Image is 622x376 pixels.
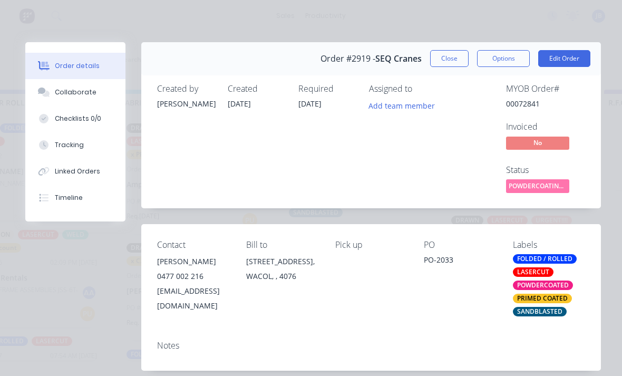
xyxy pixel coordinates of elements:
[25,53,125,79] button: Order details
[513,267,553,277] div: LASERCUT
[157,269,229,284] div: 0477 002 216
[513,254,577,264] div: FOLDED / ROLLED
[320,54,375,64] span: Order #2919 -
[513,294,572,303] div: PRIMED COATED
[506,137,569,150] span: No
[424,240,496,250] div: PO
[538,50,590,67] button: Edit Order
[157,84,215,94] div: Created by
[513,240,585,250] div: Labels
[55,193,83,203] div: Timeline
[506,98,585,109] div: 00072841
[25,105,125,132] button: Checklists 0/0
[55,114,101,123] div: Checklists 0/0
[55,140,84,150] div: Tracking
[506,179,569,195] button: POWDERCOATING/S...
[298,99,322,109] span: [DATE]
[513,281,573,290] div: POWDERCOATED
[25,132,125,158] button: Tracking
[375,54,422,64] span: SEQ Cranes
[506,165,585,175] div: Status
[298,84,356,94] div: Required
[430,50,469,67] button: Close
[157,98,215,109] div: [PERSON_NAME]
[506,179,569,192] span: POWDERCOATING/S...
[506,84,585,94] div: MYOB Order #
[157,284,229,313] div: [EMAIL_ADDRESS][DOMAIN_NAME]
[55,61,100,71] div: Order details
[55,88,96,97] div: Collaborate
[246,254,318,269] div: [STREET_ADDRESS],
[157,254,229,269] div: [PERSON_NAME]
[157,341,585,351] div: Notes
[513,307,567,316] div: SANDBLASTED
[246,269,318,284] div: WACOL, , 4076
[369,98,441,112] button: Add team member
[246,240,318,250] div: Bill to
[25,79,125,105] button: Collaborate
[25,185,125,211] button: Timeline
[424,254,496,269] div: PO-2033
[55,167,100,176] div: Linked Orders
[246,254,318,288] div: [STREET_ADDRESS],WACOL, , 4076
[369,84,474,94] div: Assigned to
[228,84,286,94] div: Created
[335,240,407,250] div: Pick up
[228,99,251,109] span: [DATE]
[506,122,585,132] div: Invoiced
[25,158,125,185] button: Linked Orders
[157,254,229,313] div: [PERSON_NAME]0477 002 216[EMAIL_ADDRESS][DOMAIN_NAME]
[477,50,530,67] button: Options
[363,98,441,112] button: Add team member
[157,240,229,250] div: Contact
